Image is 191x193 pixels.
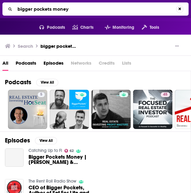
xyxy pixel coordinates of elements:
[44,58,63,71] a: Episodes
[5,148,24,167] a: Bigger Pockets Money | Mindy Jensen & Scott Trench | 052
[29,148,62,153] a: Catching Up to FI
[40,92,42,98] span: 5
[18,43,33,49] h3: Search
[64,149,74,153] a: 62
[173,43,181,49] button: Show More Button
[40,43,77,49] h3: bigger pockets money
[97,23,134,32] button: open menu
[5,137,30,144] h2: Episodes
[70,149,74,152] span: 62
[65,23,93,32] a: Charts
[80,23,94,32] span: Charts
[99,58,115,71] span: Credits
[16,58,36,71] a: Podcasts
[8,90,47,129] a: 5
[29,154,98,165] a: Bigger Pockets Money | Mindy Jensen & Scott Trench | 052
[35,137,57,144] button: View All
[36,79,58,86] button: View All
[29,179,76,184] a: The Rent Roll Radio Show
[38,92,45,97] a: 5
[2,2,189,16] div: Search...
[5,78,31,86] h2: Podcasts
[32,23,65,32] button: open menu
[149,23,159,32] span: Tools
[134,23,159,32] button: open menu
[113,23,134,32] span: Monitoring
[133,90,172,129] a: 45
[15,4,176,14] input: Search...
[29,154,98,165] span: Bigger Pockets Money | [PERSON_NAME] & [PERSON_NAME] | 052
[71,58,91,71] span: Networks
[2,58,8,71] a: All
[161,92,170,97] a: 45
[122,58,131,71] span: Lists
[5,137,57,144] a: EpisodesView All
[163,92,167,98] span: 45
[47,23,65,32] span: Podcasts
[5,78,58,86] a: PodcastsView All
